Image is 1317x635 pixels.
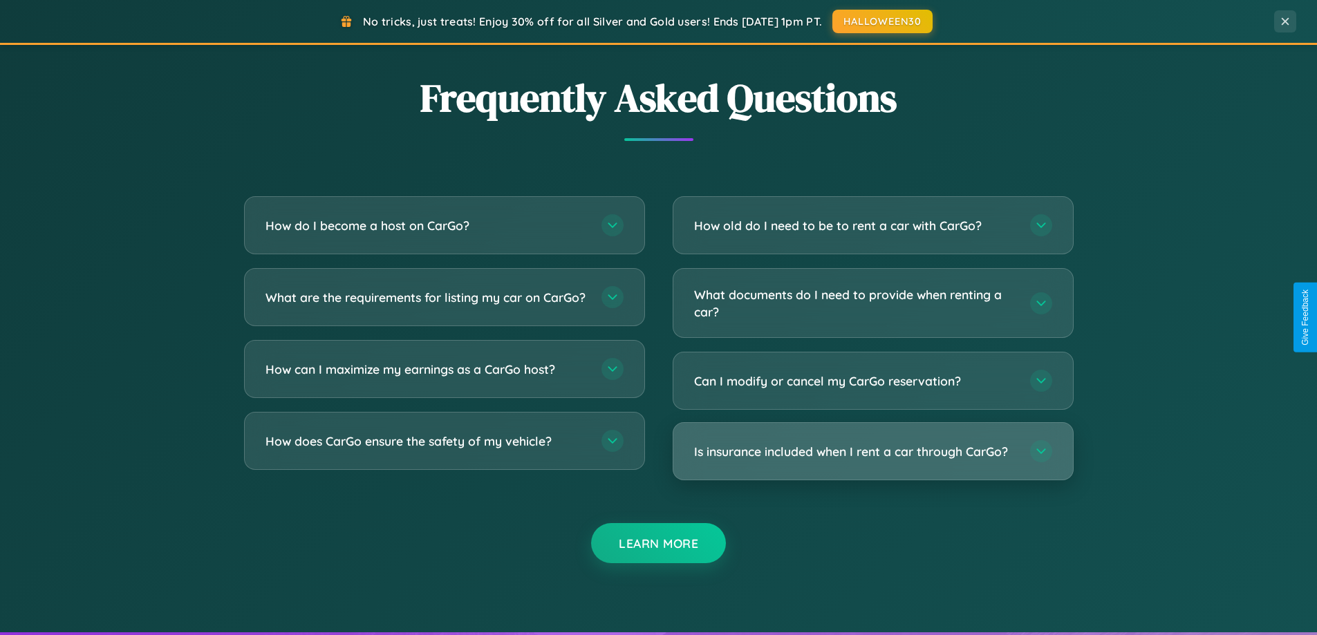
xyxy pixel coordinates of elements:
[694,443,1016,460] h3: Is insurance included when I rent a car through CarGo?
[363,15,822,28] span: No tricks, just treats! Enjoy 30% off for all Silver and Gold users! Ends [DATE] 1pm PT.
[694,286,1016,320] h3: What documents do I need to provide when renting a car?
[265,289,588,306] h3: What are the requirements for listing my car on CarGo?
[591,523,726,563] button: Learn More
[694,372,1016,390] h3: Can I modify or cancel my CarGo reservation?
[694,217,1016,234] h3: How old do I need to be to rent a car with CarGo?
[265,361,588,378] h3: How can I maximize my earnings as a CarGo host?
[1300,290,1310,345] div: Give Feedback
[265,433,588,450] h3: How does CarGo ensure the safety of my vehicle?
[832,10,933,33] button: HALLOWEEN30
[244,71,1074,124] h2: Frequently Asked Questions
[265,217,588,234] h3: How do I become a host on CarGo?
